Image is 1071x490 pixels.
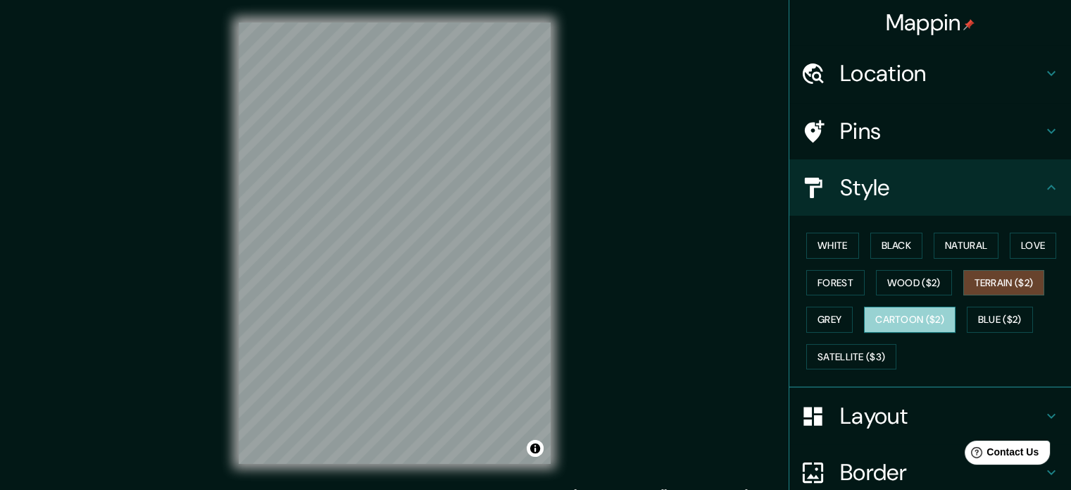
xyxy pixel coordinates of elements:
button: Forest [806,270,865,296]
button: Blue ($2) [967,307,1033,333]
button: Toggle attribution [527,440,544,457]
iframe: Help widget launcher [946,435,1056,474]
div: Pins [789,103,1071,159]
h4: Location [840,59,1043,87]
button: Terrain ($2) [963,270,1045,296]
button: White [806,233,859,259]
h4: Pins [840,117,1043,145]
div: Location [789,45,1071,102]
button: Satellite ($3) [806,344,896,370]
img: pin-icon.png [963,19,975,30]
h4: Border [840,458,1043,486]
canvas: Map [239,23,551,464]
button: Grey [806,307,853,333]
h4: Layout [840,402,1043,430]
button: Love [1010,233,1056,259]
div: Layout [789,388,1071,444]
h4: Style [840,173,1043,202]
h4: Mappin [886,8,975,37]
button: Cartoon ($2) [864,307,956,333]
button: Black [870,233,923,259]
button: Natural [934,233,998,259]
button: Wood ($2) [876,270,952,296]
div: Style [789,159,1071,216]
